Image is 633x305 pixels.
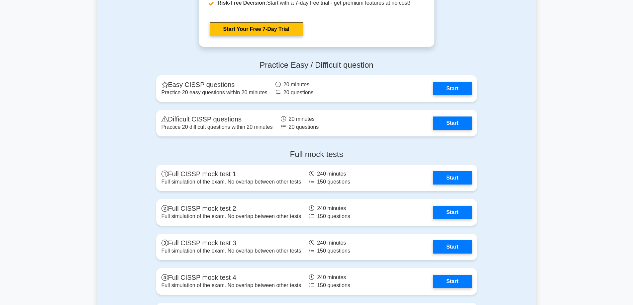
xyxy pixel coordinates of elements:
[433,171,472,185] a: Start
[433,206,472,219] a: Start
[210,22,303,36] a: Start Your Free 7-Day Trial
[156,150,477,159] h4: Full mock tests
[433,240,472,254] a: Start
[433,275,472,288] a: Start
[433,82,472,95] a: Start
[433,116,472,130] a: Start
[156,60,477,70] h4: Practice Easy / Difficult question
